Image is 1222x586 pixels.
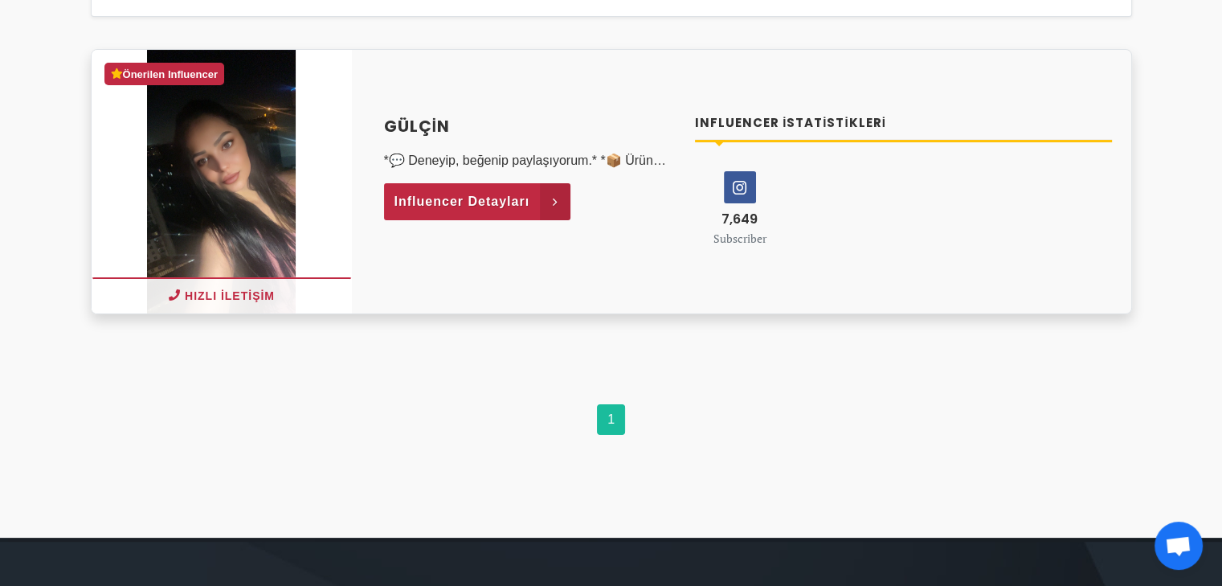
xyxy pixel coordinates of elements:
[721,210,758,228] span: 7,649
[597,404,625,435] a: 1
[695,114,1112,133] h4: Influencer İstatistikleri
[1155,522,1203,570] div: Açık sohbet
[104,63,224,86] div: Önerilen Influencer
[384,151,676,170] p: *💬 Deneyip, beğenip paylaşıyorum.* *📦 Ürün tanıtımlarında samimiyet, gerçek deneyim ve güven önce...
[384,114,676,138] a: Gülçin
[92,277,352,313] button: Hızlı İletişim
[384,183,571,220] a: Influencer Detayları
[713,231,766,246] small: Subscriber
[394,190,530,214] span: Influencer Detayları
